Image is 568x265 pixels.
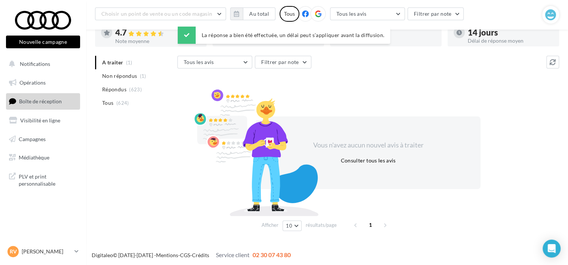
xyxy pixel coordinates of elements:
span: Répondus [102,86,126,93]
button: Choisir un point de vente ou un code magasin [95,7,226,20]
span: RV [10,248,17,255]
span: Opérations [19,79,46,86]
span: Tous les avis [336,10,367,17]
span: 10 [286,223,292,229]
span: Tous les avis [184,59,214,65]
a: Campagnes [4,131,82,147]
a: Boîte de réception [4,93,82,109]
button: Nouvelle campagne [6,36,80,48]
a: CGS [180,252,190,258]
span: © [DATE]-[DATE] - - - [92,252,291,258]
button: Tous les avis [177,56,252,68]
div: Note moyenne [115,39,201,44]
button: Filtrer par note [255,56,311,68]
span: Visibilité en ligne [20,117,60,124]
a: Digitaleo [92,252,113,258]
a: Médiathèque [4,150,82,165]
button: Au total [243,7,275,20]
span: Boîte de réception [19,98,62,104]
button: Filtrer par note [407,7,464,20]
button: Tous les avis [330,7,405,20]
button: Consulter tous les avis [338,156,398,165]
span: résultats/page [306,222,337,229]
div: 14 jours [468,28,553,37]
div: 4.7 [115,28,201,37]
span: 1 [364,219,376,231]
button: Au total [230,7,275,20]
span: (623) [129,86,142,92]
span: Tous [102,99,113,107]
a: RV [PERSON_NAME] [6,244,80,259]
span: (624) [116,100,129,106]
span: Choisir un point de vente ou un code magasin [101,10,212,17]
span: Médiathèque [19,154,49,161]
div: 100 % [350,28,436,37]
a: Crédits [192,252,209,258]
div: La réponse a bien été effectuée, un délai peut s’appliquer avant la diffusion. [178,27,390,44]
span: Campagnes [19,135,46,142]
span: Service client [216,251,250,258]
div: Open Intercom Messenger [543,240,561,258]
a: Opérations [4,75,82,91]
span: Afficher [262,222,278,229]
span: (1) [140,73,146,79]
button: 10 [283,220,302,231]
a: Mentions [156,252,178,258]
span: 02 30 07 43 80 [253,251,291,258]
button: Notifications [4,56,79,72]
div: Vous n'avez aucun nouvel avis à traiter [304,140,433,150]
div: Taux de réponse [350,38,436,43]
span: PLV et print personnalisable [19,171,77,188]
div: Tous [280,6,299,22]
span: Notifications [20,61,50,67]
div: Délai de réponse moyen [468,38,553,43]
a: Visibilité en ligne [4,113,82,128]
a: PLV et print personnalisable [4,168,82,191]
span: Non répondus [102,72,137,80]
p: [PERSON_NAME] [22,248,71,255]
